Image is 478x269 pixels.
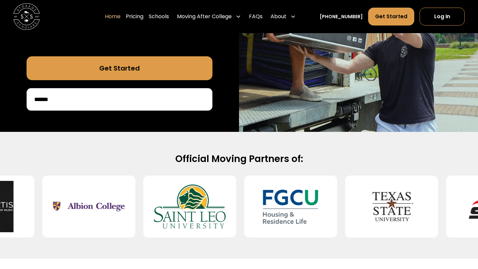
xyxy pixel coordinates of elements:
[268,7,298,26] div: About
[356,181,428,232] img: Texas State University
[53,181,125,232] img: Albion College
[174,7,244,26] div: Moving After College
[154,181,226,232] img: Saint Leo University
[13,3,40,30] img: Storage Scholars main logo
[27,56,212,80] a: Get Started
[13,3,40,30] a: home
[27,153,451,165] h2: Official Moving Partners of:
[420,8,465,26] a: Log In
[255,181,327,232] img: Florida Gulf Coast University
[105,7,120,26] a: Home
[368,8,414,26] a: Get Started
[126,7,143,26] a: Pricing
[149,7,169,26] a: Schools
[320,13,363,20] a: [PHONE_NUMBER]
[177,13,232,21] div: Moving After College
[249,7,263,26] a: FAQs
[271,13,286,21] div: About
